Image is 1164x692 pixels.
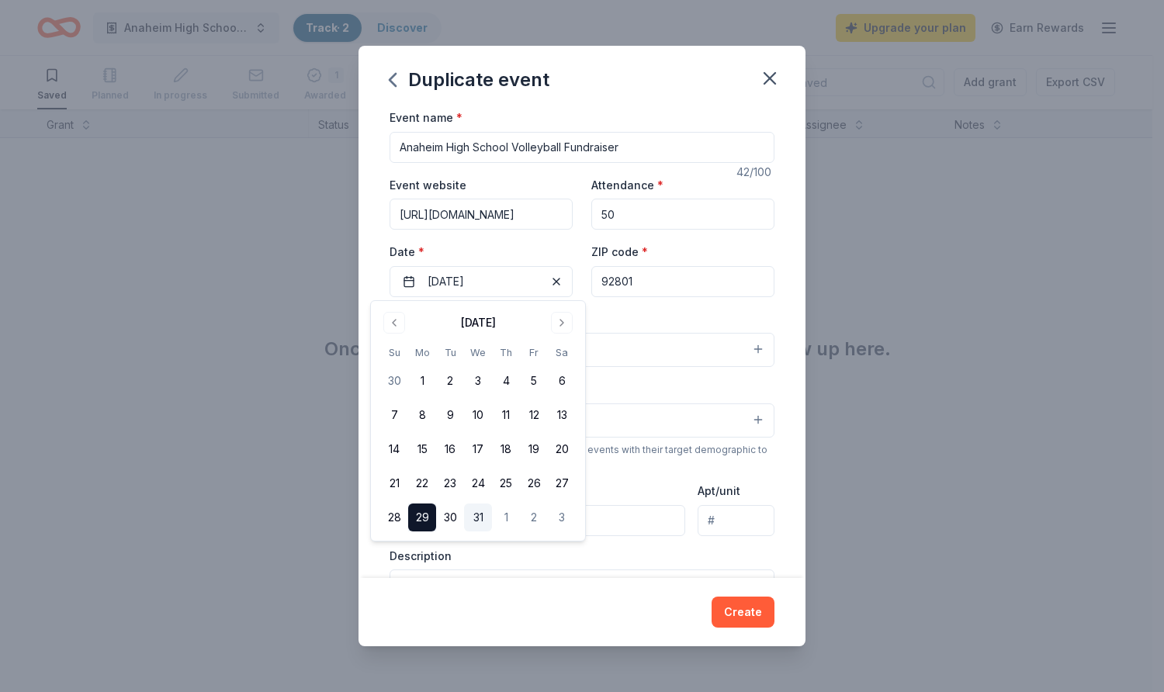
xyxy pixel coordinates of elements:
label: Attendance [591,178,663,193]
button: Create [712,597,774,628]
button: 3 [464,367,492,395]
label: Description [390,548,452,564]
div: Duplicate event [390,67,549,92]
th: Friday [520,344,548,361]
button: 1 [408,367,436,395]
button: 21 [380,469,408,497]
button: 5 [520,367,548,395]
button: 28 [380,503,408,531]
th: Tuesday [436,344,464,361]
div: 42 /100 [736,163,774,182]
button: [DATE] [390,266,573,297]
button: 7 [380,401,408,429]
label: Date [390,244,573,260]
button: 13 [548,401,576,429]
label: Event website [390,178,466,193]
button: 11 [492,401,520,429]
button: 18 [492,435,520,463]
input: # [698,505,774,536]
button: 4 [492,367,520,395]
button: 8 [408,401,436,429]
button: 9 [436,401,464,429]
input: https://www... [390,199,573,230]
th: Thursday [492,344,520,361]
label: Apt/unit [698,483,740,499]
input: 20 [591,199,774,230]
button: 23 [436,469,464,497]
button: 29 [408,503,436,531]
button: 19 [520,435,548,463]
label: Event name [390,110,462,126]
button: 6 [548,367,576,395]
button: 30 [380,367,408,395]
textarea: This event is to raise money to help out our Anaheim High School Girls Volleyball Team with new e... [390,569,774,639]
button: 1 [492,503,520,531]
button: 31 [464,503,492,531]
button: Go to next month [551,312,573,334]
button: 12 [520,401,548,429]
label: ZIP code [591,244,648,260]
button: 22 [408,469,436,497]
button: 2 [436,367,464,395]
button: 10 [464,401,492,429]
th: Wednesday [464,344,492,361]
button: 24 [464,469,492,497]
th: Saturday [548,344,576,361]
button: 27 [548,469,576,497]
button: Go to previous month [383,312,405,334]
button: 15 [408,435,436,463]
button: 3 [548,503,576,531]
input: 12345 (U.S. only) [591,266,774,297]
th: Sunday [380,344,408,361]
input: Spring Fundraiser [390,132,774,163]
button: 14 [380,435,408,463]
button: 16 [436,435,464,463]
th: Monday [408,344,436,361]
button: 26 [520,469,548,497]
button: 25 [492,469,520,497]
button: 30 [436,503,464,531]
button: 17 [464,435,492,463]
button: 20 [548,435,576,463]
div: [DATE] [461,313,496,332]
button: 2 [520,503,548,531]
